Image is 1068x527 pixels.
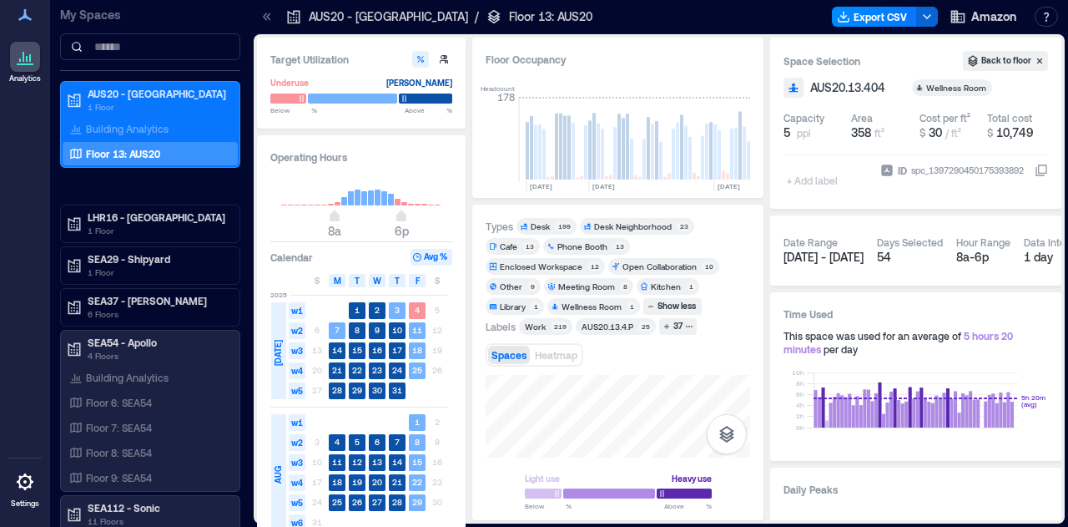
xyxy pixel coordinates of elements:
[832,7,917,27] button: Export CSV
[557,241,607,252] div: Phone Booth
[332,457,342,467] text: 11
[525,501,572,511] span: Below %
[810,79,885,96] span: AUS20.13.404
[412,365,422,375] text: 25
[86,446,152,459] p: Floor 8: SEA54
[582,321,633,332] div: AUS20.13.4.P
[612,241,627,251] div: 13
[335,325,340,335] text: 7
[332,365,342,375] text: 21
[475,8,479,25] p: /
[88,501,228,514] p: SEA112 - Sonic
[796,379,804,388] tspan: 8h
[686,281,696,291] div: 1
[555,221,573,231] div: 199
[289,383,305,399] span: w5
[375,325,380,335] text: 9
[332,345,342,355] text: 14
[270,105,317,115] span: Below %
[86,396,152,409] p: Floor 6: SEA54
[638,322,652,332] div: 25
[392,457,402,467] text: 14
[525,321,546,332] div: Work
[500,281,522,292] div: Other
[372,457,382,467] text: 13
[386,74,452,91] div: [PERSON_NAME]
[792,368,804,377] tspan: 10h
[486,220,513,233] div: Types
[289,302,305,319] span: w1
[509,8,592,25] p: Floor 13: AUS20
[88,349,228,362] p: 4 Floors
[309,8,468,25] p: AUS20 - [GEOGRAPHIC_DATA]
[355,325,360,335] text: 8
[912,79,1012,96] button: Wellness Room
[88,336,228,349] p: SEA54 - Apollo
[620,281,630,291] div: 8
[919,127,925,139] span: $
[877,249,943,266] div: 54
[415,417,420,427] text: 1
[783,124,790,141] span: 5
[1035,164,1048,177] button: IDspc_1397290450175393892
[522,241,537,251] div: 13
[562,301,622,312] div: Wellness Room
[412,477,422,487] text: 22
[270,74,309,91] div: Underuse
[525,470,560,487] div: Light use
[558,281,615,292] div: Meeting Room
[5,462,45,514] a: Settings
[392,345,402,355] text: 17
[796,423,804,432] tspan: 0h
[796,412,804,420] tspan: 2h
[88,210,228,224] p: LHR16 - [GEOGRAPHIC_DATA]
[375,305,380,315] text: 2
[702,261,716,271] div: 10
[355,274,360,287] span: T
[783,124,844,141] button: 5 ppl
[392,365,402,375] text: 24
[355,437,360,447] text: 5
[352,365,362,375] text: 22
[651,281,681,292] div: Kitchen
[945,127,961,139] span: / ft²
[500,261,582,272] div: Enclosed Workspace
[530,182,552,190] text: [DATE]
[270,249,313,266] h3: Calendar
[500,241,517,252] div: Cafe
[335,437,340,447] text: 4
[594,220,672,232] div: Desk Neighborhood
[987,127,993,139] span: $
[395,274,400,287] span: T
[88,252,228,266] p: SEA29 - Shipyard
[352,497,362,507] text: 26
[783,329,1048,356] div: This space was used for an average of per day
[877,236,943,249] div: Days Selected
[592,182,615,190] text: [DATE]
[60,7,240,23] p: My Spaces
[289,434,305,451] span: w2
[289,342,305,359] span: w3
[996,125,1034,139] span: 10,749
[919,111,970,124] div: Cost per ft²
[412,497,422,507] text: 29
[535,349,577,361] span: Heatmap
[435,274,440,287] span: S
[500,301,526,312] div: Library
[328,224,341,238] span: 8a
[411,249,452,266] button: Avg %
[677,221,691,231] div: 23
[405,105,452,115] span: Above %
[11,499,39,509] p: Settings
[392,325,402,335] text: 10
[783,236,838,249] div: Date Range
[355,305,360,315] text: 1
[412,345,422,355] text: 18
[796,390,804,398] tspan: 6h
[352,345,362,355] text: 15
[270,51,452,68] h3: Target Utilization
[86,371,169,384] p: Building Analytics
[416,274,420,287] span: F
[587,261,602,271] div: 12
[332,385,342,395] text: 28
